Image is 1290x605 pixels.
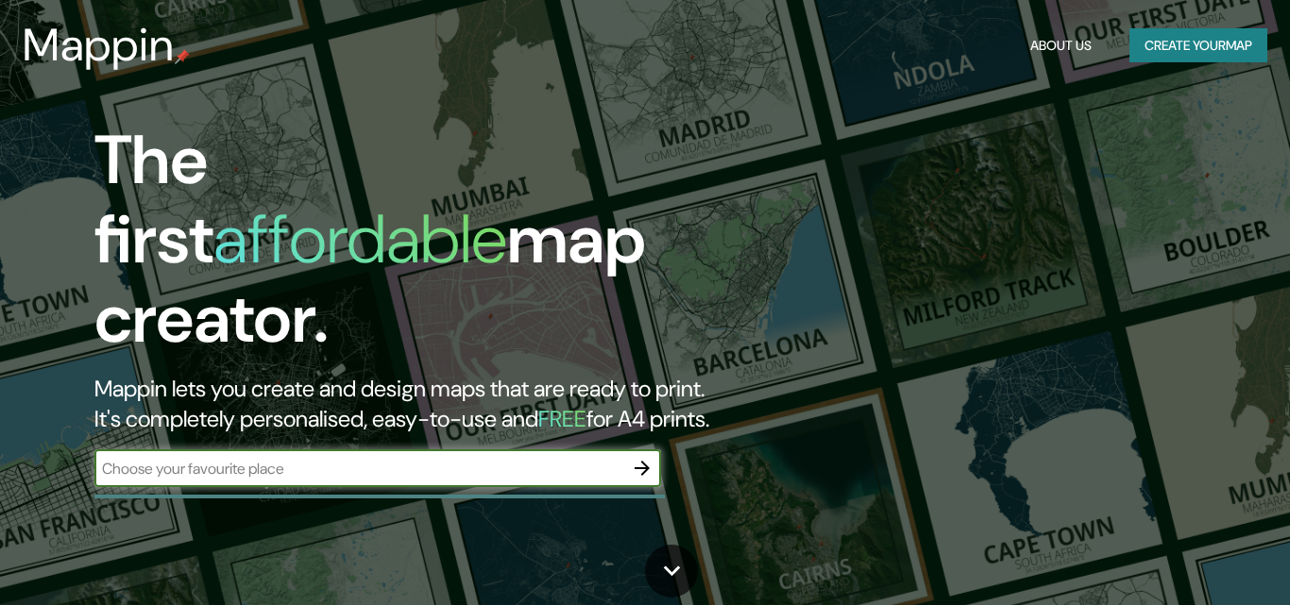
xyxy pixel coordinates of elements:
h3: Mappin [23,19,175,72]
h1: affordable [213,195,507,283]
h5: FREE [538,404,586,433]
h1: The first map creator. [94,121,739,374]
iframe: Help widget launcher [1122,531,1269,584]
button: About Us [1023,28,1099,63]
input: Choose your favourite place [94,458,623,479]
h2: Mappin lets you create and design maps that are ready to print. It's completely personalised, eas... [94,374,739,434]
img: mappin-pin [175,49,190,64]
button: Create yourmap [1129,28,1267,63]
